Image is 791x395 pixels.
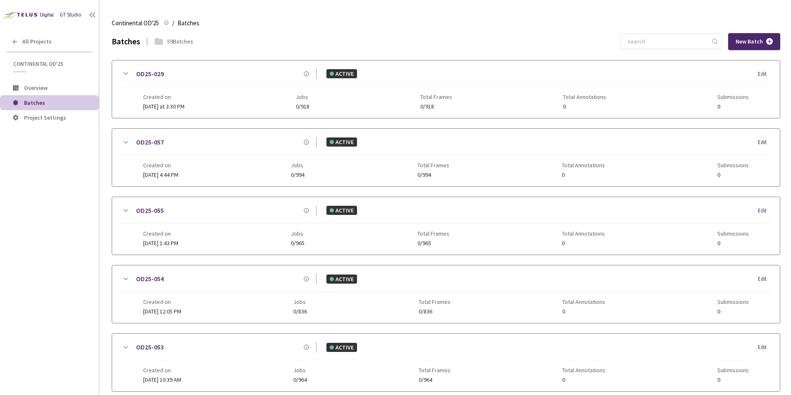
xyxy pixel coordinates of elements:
span: [DATE] 12:05 PM [143,308,181,315]
div: Edit [758,275,772,283]
span: Batches [24,99,45,106]
span: New Batch [736,38,763,45]
span: 0/918 [420,104,452,110]
span: Jobs [293,299,307,305]
span: Total Annotations [562,230,605,237]
span: [DATE] 4:44 PM [143,171,178,178]
span: Created on [143,299,181,305]
span: Batches [177,18,199,28]
span: 0/965 [291,240,304,246]
span: 0 [717,240,749,246]
span: Created on [143,230,178,237]
span: Submissions [717,299,749,305]
a: OD25-029 [136,69,164,79]
span: Submissions [717,367,749,373]
span: All Projects [22,38,52,45]
span: Jobs [293,367,307,373]
span: 0/994 [291,172,304,178]
span: Total Annotations [562,162,605,169]
span: Created on [143,367,181,373]
span: Total Frames [419,367,451,373]
div: GT Studio [60,11,81,19]
input: Search [623,34,711,49]
div: 59 Batches [167,37,193,46]
span: Continental OD'25 [112,18,159,28]
span: 0/836 [419,308,451,315]
span: Jobs [291,230,304,237]
div: Batches [112,36,140,48]
a: OD25-053 [136,342,164,352]
span: 0 [717,104,749,110]
div: ACTIVE [326,275,357,284]
span: 0 [562,308,605,315]
span: 0 [717,172,749,178]
span: Submissions [717,162,749,169]
span: Created on [143,94,185,100]
span: Created on [143,162,178,169]
div: Edit [758,70,772,78]
div: Edit [758,207,772,215]
div: ACTIVE [326,206,357,215]
span: 0 [717,377,749,383]
span: 0 [562,377,605,383]
span: Continental OD'25 [13,60,87,67]
span: 0/964 [293,377,307,383]
span: 0/836 [293,308,307,315]
div: OD25-053ACTIVEEditCreated on[DATE] 10:39 AMJobs0/964Total Frames0/964Total Annotations0Submissions0 [112,334,780,391]
span: 0 [563,104,606,110]
div: OD25-055ACTIVEEditCreated on[DATE] 1:43 PMJobs0/965Total Frames0/965Total Annotations0Submissions0 [112,197,780,255]
span: Overview [24,84,48,92]
div: Edit [758,343,772,352]
span: Total Frames [419,299,451,305]
span: Jobs [291,162,304,169]
span: [DATE] 10:39 AM [143,376,181,383]
a: OD25-054 [136,274,164,284]
span: 0 [562,240,605,246]
span: [DATE] at 3:30 PM [143,103,185,110]
span: 0/918 [296,104,309,110]
span: Total Annotations [563,94,606,100]
span: Submissions [717,230,749,237]
span: 0/994 [417,172,449,178]
span: Jobs [296,94,309,100]
span: Total Frames [417,230,449,237]
div: ACTIVE [326,343,357,352]
span: Total Annotations [562,367,605,373]
div: ACTIVE [326,69,357,78]
a: OD25-057 [136,137,164,147]
span: 0/964 [419,377,451,383]
span: Total Frames [417,162,449,169]
span: Project Settings [24,114,66,121]
div: ACTIVE [326,137,357,147]
a: OD25-055 [136,205,164,216]
span: Submissions [717,94,749,100]
div: OD25-057ACTIVEEditCreated on[DATE] 4:44 PMJobs0/994Total Frames0/994Total Annotations0Submissions0 [112,129,780,186]
div: OD25-054ACTIVEEditCreated on[DATE] 12:05 PMJobs0/836Total Frames0/836Total Annotations0Submissions0 [112,265,780,323]
span: 0 [562,172,605,178]
span: 0 [717,308,749,315]
div: OD25-029ACTIVEEditCreated on[DATE] at 3:30 PMJobs0/918Total Frames0/918Total Annotations0Submissi... [112,60,780,118]
span: Total Frames [420,94,452,100]
span: 0/965 [417,240,449,246]
span: [DATE] 1:43 PM [143,239,178,247]
li: / [172,18,174,28]
span: Total Annotations [562,299,605,305]
div: Edit [758,138,772,147]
